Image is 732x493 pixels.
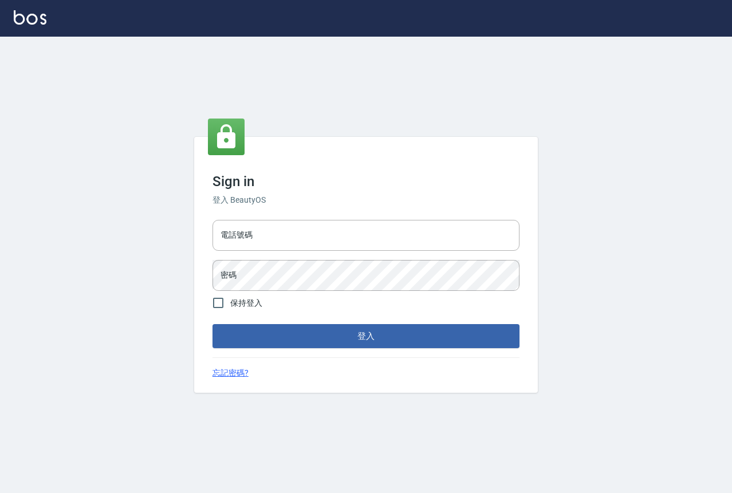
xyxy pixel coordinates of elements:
span: 保持登入 [230,297,262,309]
h6: 登入 BeautyOS [212,194,520,206]
img: Logo [14,10,46,25]
button: 登入 [212,324,520,348]
h3: Sign in [212,173,520,190]
a: 忘記密碼? [212,367,249,379]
